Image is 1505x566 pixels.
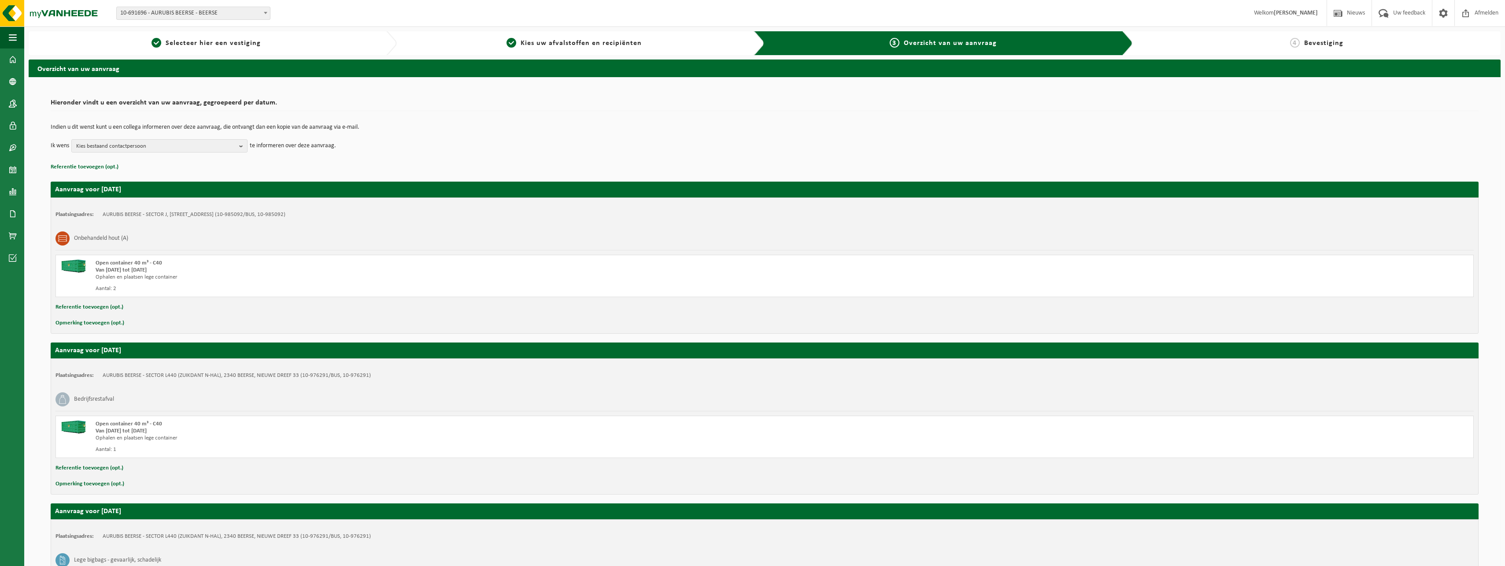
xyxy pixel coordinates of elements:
div: Aantal: 1 [96,446,800,453]
button: Kies bestaand contactpersoon [71,139,248,153]
a: 2Kies uw afvalstoffen en recipiënten [401,38,747,48]
strong: Van [DATE] tot [DATE] [96,267,147,273]
strong: Aanvraag voor [DATE] [55,347,121,354]
span: Kies bestaand contactpersoon [76,140,236,153]
strong: Plaatsingsadres: [55,212,94,217]
td: AURUBIS BEERSE - SECTOR L440 (ZUIKDANT N-HAL), 2340 BEERSE, NIEUWE DREEF 33 (10-976291/BUS, 10-97... [103,533,371,540]
button: Opmerking toevoegen (opt.) [55,317,124,329]
span: 10-691696 - AURUBIS BEERSE - BEERSE [117,7,270,19]
a: 1Selecteer hier een vestiging [33,38,379,48]
button: Referentie toevoegen (opt.) [55,302,123,313]
div: Ophalen en plaatsen lege container [96,274,800,281]
span: 3 [890,38,899,48]
strong: Plaatsingsadres: [55,372,94,378]
span: Kies uw afvalstoffen en recipiënten [521,40,642,47]
span: 1 [152,38,161,48]
span: Overzicht van uw aanvraag [904,40,997,47]
strong: Aanvraag voor [DATE] [55,186,121,193]
strong: Plaatsingsadres: [55,533,94,539]
span: Bevestiging [1304,40,1343,47]
div: Ophalen en plaatsen lege container [96,435,800,442]
span: Open container 40 m³ - C40 [96,260,162,266]
button: Referentie toevoegen (opt.) [51,161,118,173]
img: HK-XC-40-GN-00.png [60,421,87,434]
td: AURUBIS BEERSE - SECTOR L440 (ZUIKDANT N-HAL), 2340 BEERSE, NIEUWE DREEF 33 (10-976291/BUS, 10-97... [103,372,371,379]
h2: Overzicht van uw aanvraag [29,60,1501,77]
td: AURUBIS BEERSE - SECTOR J, [STREET_ADDRESS] (10-985092/BUS, 10-985092) [103,211,285,218]
span: 4 [1290,38,1300,48]
strong: [PERSON_NAME] [1274,10,1318,16]
p: Indien u dit wenst kunt u een collega informeren over deze aanvraag, die ontvangt dan een kopie v... [51,124,1479,130]
span: Open container 40 m³ - C40 [96,421,162,427]
span: Selecteer hier een vestiging [166,40,261,47]
h3: Onbehandeld hout (A) [74,231,128,246]
div: Aantal: 2 [96,285,800,292]
h3: Bedrijfsrestafval [74,392,114,406]
span: 2 [507,38,516,48]
h2: Hieronder vindt u een overzicht van uw aanvraag, gegroepeerd per datum. [51,99,1479,111]
p: Ik wens [51,139,69,153]
strong: Aanvraag voor [DATE] [55,508,121,515]
button: Opmerking toevoegen (opt.) [55,478,124,490]
img: HK-XC-40-GN-00.png [60,260,87,273]
p: te informeren over deze aanvraag. [250,139,336,153]
span: 10-691696 - AURUBIS BEERSE - BEERSE [116,7,270,20]
button: Referentie toevoegen (opt.) [55,462,123,474]
strong: Van [DATE] tot [DATE] [96,428,147,434]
